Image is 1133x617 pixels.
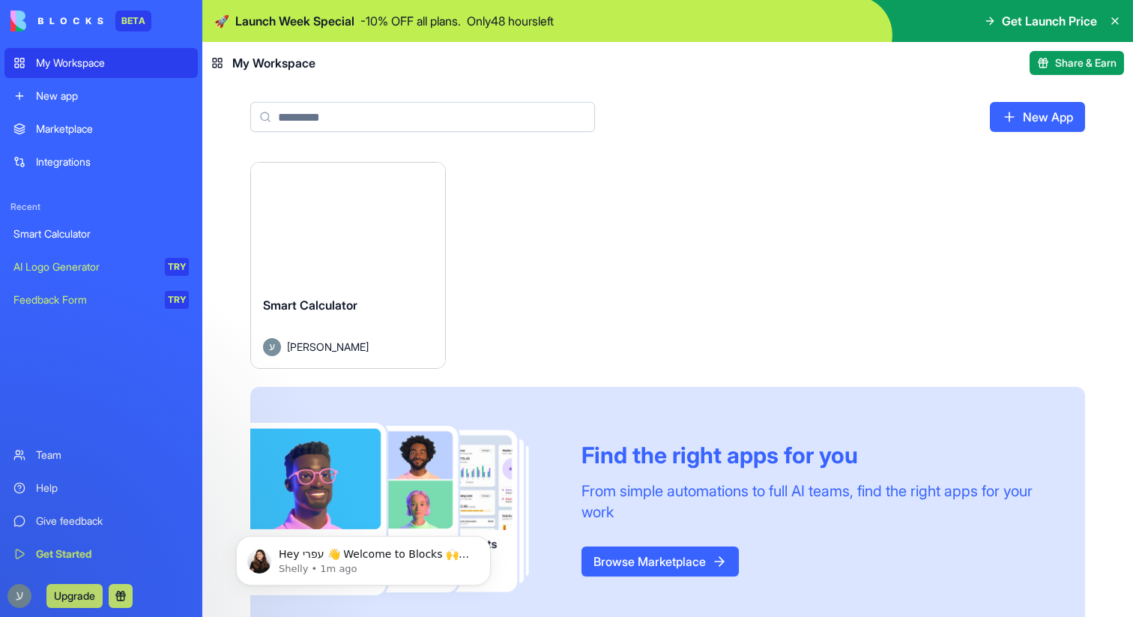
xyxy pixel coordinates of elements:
a: Upgrade [46,588,103,603]
iframe: Intercom notifications message [214,505,513,610]
a: Integrations [4,147,198,177]
span: Recent [4,201,198,213]
div: TRY [165,291,189,309]
p: - 10 % OFF all plans. [360,12,461,30]
a: Smart CalculatorAvatar[PERSON_NAME] [250,162,446,369]
img: ACg8ocIA-hP95ENAbWsie9_F1oP7M10eSOcw5ulLx9dXrxD23ZfqdlI=s96-c [7,584,31,608]
a: Team [4,440,198,470]
div: TRY [165,258,189,276]
button: Share & Earn [1030,51,1124,75]
a: Marketplace [4,114,198,144]
div: Give feedback [36,514,189,529]
span: Launch Week Special [235,12,354,30]
div: Smart Calculator [13,226,189,241]
span: [PERSON_NAME] [287,339,369,355]
a: Help [4,473,198,503]
span: My Workspace [232,54,315,72]
div: Integrations [36,154,189,169]
a: Smart Calculator [4,219,198,249]
span: Smart Calculator [263,298,357,313]
span: Get Launch Price [1002,12,1097,30]
div: Find the right apps for you [581,442,1049,469]
button: Upgrade [46,584,103,608]
a: New app [4,81,198,111]
div: AI Logo Generator [13,259,154,274]
img: Frame_181_egmpey.png [250,423,558,595]
a: Feedback FormTRY [4,285,198,315]
a: AI Logo GeneratorTRY [4,252,198,282]
div: Feedback Form [13,292,154,307]
span: Share & Earn [1055,55,1117,70]
div: BETA [115,10,151,31]
a: BETA [10,10,151,31]
div: Get Started [36,547,189,562]
div: My Workspace [36,55,189,70]
div: New app [36,88,189,103]
img: Avatar [263,338,281,356]
div: From simple automations to full AI teams, find the right apps for your work [581,481,1049,523]
a: My Workspace [4,48,198,78]
span: 🚀 [214,12,229,30]
div: Team [36,448,189,463]
img: logo [10,10,103,31]
a: Give feedback [4,506,198,536]
div: Help [36,481,189,496]
a: New App [990,102,1085,132]
a: Get Started [4,539,198,569]
div: Marketplace [36,121,189,136]
a: Browse Marketplace [581,547,739,577]
p: Only 48 hours left [467,12,554,30]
